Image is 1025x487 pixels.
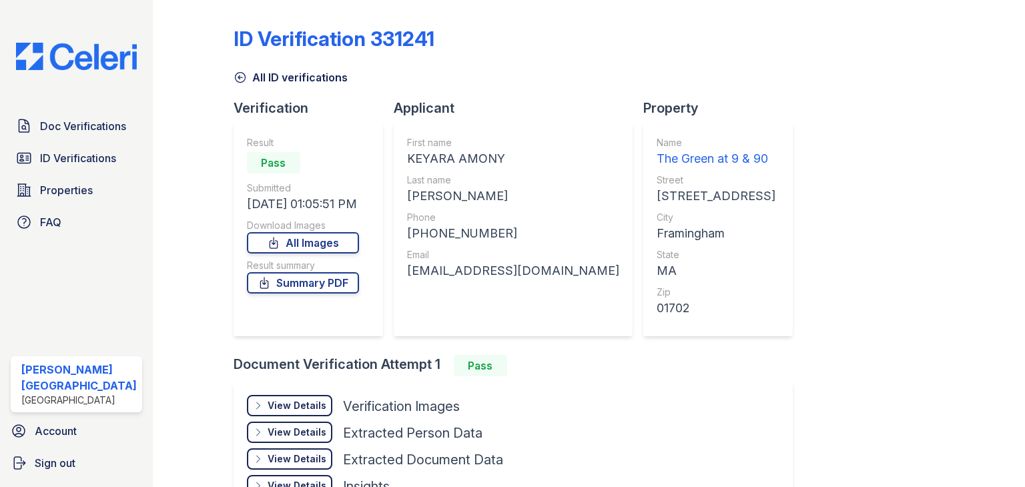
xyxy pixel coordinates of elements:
div: 01702 [657,299,775,318]
a: Doc Verifications [11,113,142,139]
span: FAQ [40,214,61,230]
a: Summary PDF [247,272,359,294]
a: All ID verifications [234,69,348,85]
a: Account [5,418,147,444]
div: Extracted Document Data [343,450,503,469]
a: FAQ [11,209,142,235]
a: Name The Green at 9 & 90 [657,136,775,168]
div: Verification [234,99,394,117]
div: View Details [268,426,326,439]
div: Framingham [657,224,775,243]
div: Pass [454,355,507,376]
a: Properties [11,177,142,203]
div: [PERSON_NAME] [407,187,619,205]
span: ID Verifications [40,150,116,166]
div: KEYARA AMONY [407,149,619,168]
a: All Images [247,232,359,254]
div: Street [657,173,775,187]
div: Download Images [247,219,359,232]
div: Pass [247,152,300,173]
div: Phone [407,211,619,224]
div: Property [643,99,803,117]
div: [GEOGRAPHIC_DATA] [21,394,137,407]
div: Result summary [247,259,359,272]
span: Sign out [35,455,75,471]
span: Account [35,423,77,439]
div: View Details [268,452,326,466]
div: Verification Images [343,397,460,416]
div: First name [407,136,619,149]
div: The Green at 9 & 90 [657,149,775,168]
a: ID Verifications [11,145,142,171]
div: City [657,211,775,224]
div: [STREET_ADDRESS] [657,187,775,205]
div: Zip [657,286,775,299]
div: State [657,248,775,262]
span: Doc Verifications [40,118,126,134]
div: MA [657,262,775,280]
div: View Details [268,399,326,412]
div: Last name [407,173,619,187]
div: Submitted [247,181,359,195]
div: Applicant [394,99,643,117]
div: [PHONE_NUMBER] [407,224,619,243]
div: Document Verification Attempt 1 [234,355,803,376]
img: CE_Logo_Blue-a8612792a0a2168367f1c8372b55b34899dd931a85d93a1a3d3e32e68fde9ad4.png [5,43,147,70]
div: [EMAIL_ADDRESS][DOMAIN_NAME] [407,262,619,280]
div: Extracted Person Data [343,424,482,442]
div: Email [407,248,619,262]
a: Sign out [5,450,147,476]
div: ID Verification 331241 [234,27,434,51]
div: [PERSON_NAME][GEOGRAPHIC_DATA] [21,362,137,394]
div: Name [657,136,775,149]
span: Properties [40,182,93,198]
div: Result [247,136,359,149]
div: [DATE] 01:05:51 PM [247,195,359,213]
